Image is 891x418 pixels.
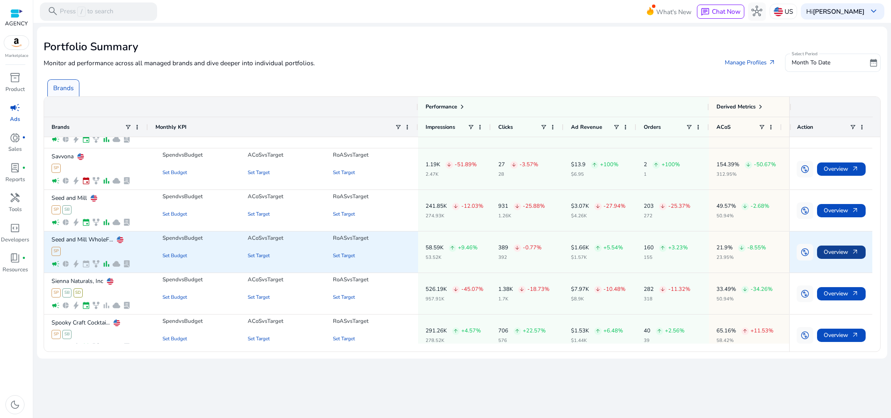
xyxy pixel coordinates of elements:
[102,260,111,268] span: bar_chart
[52,330,61,339] span: SP
[800,331,810,340] span: swap_vertical_circle
[102,135,111,143] span: bar_chart
[716,328,736,334] p: 65.16%
[72,177,80,185] span: bolt
[800,206,810,215] span: swap_vertical_circle
[595,328,601,334] span: arrow_upward
[333,317,347,325] span: RoAS
[742,328,748,334] span: arrow_upward
[592,162,597,167] span: arrow_upward
[461,287,483,292] p: -45.07%
[657,328,662,334] span: arrow_upward
[62,330,71,339] span: SB
[262,317,267,325] span: vs
[603,328,623,334] p: +6.48%
[571,338,623,343] p: $1.44K
[123,135,131,143] span: lab_profile
[852,248,859,256] span: arrow_outward
[72,343,80,351] span: bolt
[662,162,680,167] p: +100%
[603,287,625,292] p: -10.48%
[333,193,347,200] span: RoAS
[179,317,184,325] span: vs
[52,154,74,160] p: Savvona
[498,123,513,131] span: Clicks
[453,204,458,209] span: arrow_downward
[426,214,483,218] p: 274.93K
[644,245,654,251] p: 160
[498,162,505,167] p: 27
[52,278,103,284] p: Sienna Naturals, Inc
[800,248,810,257] span: swap_vertical_circle
[511,162,517,167] span: arrow_downward
[9,206,22,214] p: Tools
[461,204,483,209] p: -12.03%
[817,287,866,300] button: Overviewarrow_outward
[347,276,352,283] span: vs
[571,123,602,131] span: Ad Revenue
[10,192,20,203] span: handyman
[10,72,20,83] span: inventory_2
[455,162,477,167] p: -51.89%
[162,247,187,264] a: Set Budget
[10,116,20,124] p: Ads
[824,202,859,219] span: Overview
[10,133,20,143] span: donut_small
[333,151,347,159] span: RoAS
[747,245,766,251] p: -8.55%
[77,153,84,160] img: us.svg
[571,255,623,260] p: $1.57K
[333,206,355,223] a: Set Target
[112,135,121,143] span: cloud
[571,172,618,177] p: $6.95
[644,338,684,343] p: 39
[184,151,203,159] span: Budget
[797,161,813,177] button: swap_vertical_circle
[644,162,647,167] p: 2
[644,287,654,292] p: 282
[571,162,586,167] p: $13.9
[347,317,352,325] span: vs
[82,260,90,268] span: event
[162,234,179,242] span: Spend
[2,266,28,274] p: Resources
[824,243,859,261] span: Overview
[571,214,625,218] p: $4.26K
[660,287,665,292] span: arrow_downward
[248,193,262,200] span: ACoS
[352,151,369,159] span: Target
[179,151,184,159] span: vs
[712,7,741,16] span: Chat Now
[774,7,783,16] img: us.svg
[53,83,74,93] p: Brands
[748,2,766,21] button: hub
[603,204,625,209] p: -27.94%
[523,204,545,209] p: -25.88%
[248,234,262,242] span: ACoS
[656,5,692,19] span: What's New
[742,287,748,292] span: arrow_downward
[716,338,773,343] p: 58.42%
[461,328,481,334] p: +4.57%
[519,287,524,292] span: arrow_downward
[660,204,665,209] span: arrow_downward
[267,276,283,283] span: Target
[52,195,87,201] p: Seed and Mill
[52,164,61,173] span: SP
[4,36,29,49] img: amazon.svg
[824,327,859,344] span: Overview
[868,6,879,17] span: keyboard_arrow_down
[852,207,859,214] span: arrow_outward
[852,290,859,298] span: arrow_outward
[746,162,751,167] span: arrow_downward
[347,151,352,159] span: vs
[660,245,665,251] span: arrow_upward
[5,176,25,184] p: Reports
[716,204,736,209] p: 49.57%
[716,123,731,131] span: ACoS
[72,135,80,143] span: bolt
[797,244,813,261] button: swap_vertical_circle
[852,165,859,173] span: arrow_outward
[426,245,443,251] p: 58.59K
[162,193,179,200] span: Spend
